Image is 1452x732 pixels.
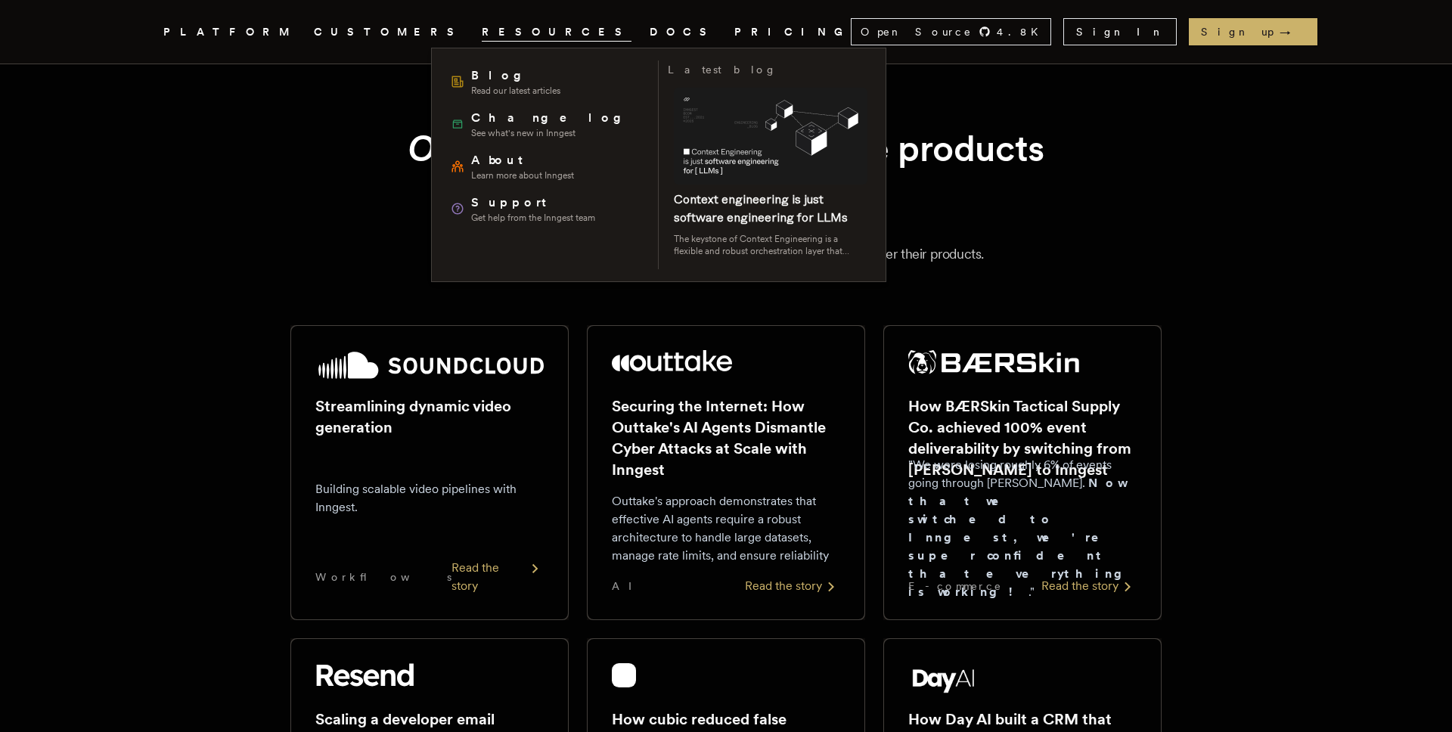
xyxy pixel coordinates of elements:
div: Read the story [451,559,544,595]
span: Changelog [471,109,632,127]
a: Outtake logoSecuring the Internet: How Outtake's AI Agents Dismantle Cyber Attacks at Scale with ... [587,325,865,620]
a: AboutLearn more about Inngest [444,145,649,188]
span: Read our latest articles [471,85,560,97]
a: SoundCloud logoStreamlining dynamic video generationBuilding scalable video pipelines with Innges... [290,325,569,620]
span: About [471,151,574,169]
img: cubic [612,663,636,687]
a: BÆRSkin Tactical Supply Co. logoHow BÆRSkin Tactical Supply Co. achieved 100% event deliverabilit... [883,325,1162,620]
h2: Streamlining dynamic video generation [315,395,544,438]
span: → [1280,24,1305,39]
p: Outtake's approach demonstrates that effective AI agents require a robust architecture to handle ... [612,492,840,565]
span: E-commerce [908,578,1002,594]
h2: How BÆRSkin Tactical Supply Co. achieved 100% event deliverability by switching from [PERSON_NAME... [908,395,1137,480]
a: ChangelogSee what's new in Inngest [444,103,649,145]
strong: Now that we switched to Inngest, we're super confident that everything is working! [908,476,1134,599]
span: 4.8 K [997,24,1047,39]
a: CUSTOMERS [314,23,464,42]
span: Learn more about Inngest [471,169,574,181]
a: Sign up [1189,18,1317,45]
p: Building scalable video pipelines with Inngest. [315,480,544,516]
h2: Securing the Internet: How Outtake's AI Agents Dismantle Cyber Attacks at Scale with Inngest [612,395,840,480]
img: BÆRSkin Tactical Supply Co. [908,350,1079,374]
span: Workflows [315,569,451,585]
p: "We were losing roughly 6% of events going through [PERSON_NAME]. ." [908,456,1137,601]
div: Read the story [745,577,840,595]
img: Outtake [612,350,732,371]
button: RESOURCES [482,23,631,42]
button: PLATFORM [163,23,296,42]
a: DOCS [650,23,716,42]
div: Read the story [1041,577,1137,595]
span: Open Source [861,24,973,39]
p: From startups to public companies, our customers chose Inngest to power their products. [181,243,1270,265]
a: Context engineering is just software engineering for LLMs [674,192,848,225]
img: Day AI [908,663,979,693]
span: Get help from the Inngest team [471,212,595,224]
a: Sign In [1063,18,1177,45]
img: SoundCloud [315,350,544,380]
a: PRICING [734,23,851,42]
span: See what's new in Inngest [471,127,632,139]
h1: customers deliver reliable products for customers [327,125,1125,219]
span: AI [612,578,645,594]
span: Support [471,194,595,212]
h3: Latest blog [668,60,777,79]
img: Resend [315,663,414,687]
em: Our [408,126,469,170]
a: SupportGet help from the Inngest team [444,188,649,230]
span: Blog [471,67,560,85]
a: BlogRead our latest articles [444,60,649,103]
